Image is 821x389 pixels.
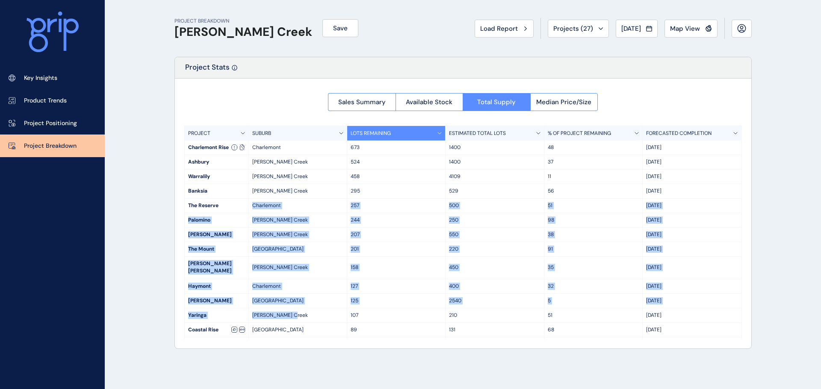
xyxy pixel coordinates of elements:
button: Median Price/Size [530,93,598,111]
p: Charlemont [252,144,343,151]
p: % OF PROJECT REMAINING [548,130,611,137]
span: Projects ( 27 ) [553,24,593,33]
button: Projects (27) [548,20,609,38]
p: 257 [351,202,442,209]
div: Coastal Rise [185,323,248,337]
div: Ashbury [185,155,248,169]
p: [DATE] [646,216,738,224]
p: [GEOGRAPHIC_DATA] [252,246,343,253]
p: [DATE] [646,202,738,209]
p: [GEOGRAPHIC_DATA] [252,297,343,304]
span: Load Report [480,24,518,33]
button: [DATE] [616,20,658,38]
p: 524 [351,158,442,166]
p: 450 [449,264,540,271]
p: [GEOGRAPHIC_DATA] [252,326,343,333]
p: 91 [548,246,639,253]
p: 127 [351,283,442,290]
p: 48 [548,144,639,151]
p: [DATE] [646,283,738,290]
button: Load Report [475,20,534,38]
p: LOTS REMAINING [351,130,391,137]
div: Banksia [185,184,248,198]
span: Map View [670,24,700,33]
p: ESTIMATED TOTAL LOTS [449,130,506,137]
button: Save [322,19,358,37]
div: Mattana [185,337,248,351]
p: [DATE] [646,326,738,333]
h1: [PERSON_NAME] Creek [174,25,312,39]
p: [DATE] [646,231,738,238]
p: 51 [548,202,639,209]
p: 125 [351,297,442,304]
p: 51 [548,312,639,319]
div: Charlemont Rise [185,140,248,155]
p: [PERSON_NAME] Creek [252,312,343,319]
p: 68 [548,326,639,333]
p: PROJECT [188,130,210,137]
p: 131 [449,326,540,333]
p: [PERSON_NAME] Creek [252,216,343,224]
p: [DATE] [646,312,738,319]
span: Total Supply [477,98,516,106]
div: [PERSON_NAME] [185,294,248,308]
div: Palomino [185,213,248,227]
p: Project Stats [185,62,230,78]
p: 201 [351,246,442,253]
p: Charlemont [252,283,343,290]
p: [DATE] [646,297,738,304]
p: 5 [548,297,639,304]
p: Charlemont [252,202,343,209]
p: 673 [351,144,442,151]
p: PROJECT BREAKDOWN [174,18,312,25]
button: Available Stock [396,93,463,111]
p: 38 [548,231,639,238]
p: 4109 [449,173,540,180]
p: 89 [351,326,442,333]
p: 244 [351,216,442,224]
p: Key Insights [24,74,57,82]
span: [DATE] [621,24,641,33]
p: 400 [449,283,540,290]
p: 107 [351,312,442,319]
div: [PERSON_NAME] [PERSON_NAME] [185,257,248,279]
div: The Mount [185,242,248,256]
p: 295 [351,187,442,195]
p: 1400 [449,144,540,151]
p: FORECASTED COMPLETION [646,130,712,137]
span: Sales Summary [338,98,386,106]
p: 220 [449,246,540,253]
p: 1400 [449,158,540,166]
p: [DATE] [646,264,738,271]
div: Yaringa [185,308,248,322]
p: [DATE] [646,173,738,180]
p: 98 [548,216,639,224]
p: [DATE] [646,158,738,166]
div: [PERSON_NAME] [185,228,248,242]
p: 11 [548,173,639,180]
p: [PERSON_NAME] Creek [252,264,343,271]
p: Project Breakdown [24,142,77,150]
p: [PERSON_NAME] Creek [252,173,343,180]
div: Warralily [185,170,248,184]
p: [PERSON_NAME] Creek [252,231,343,238]
span: Available Stock [406,98,452,106]
span: Save [333,24,348,32]
p: Project Positioning [24,119,77,128]
button: Map View [664,20,718,38]
p: 458 [351,173,442,180]
p: 550 [449,231,540,238]
p: 2540 [449,297,540,304]
div: The Reserve [185,199,248,213]
p: 32 [548,283,639,290]
p: 35 [548,264,639,271]
p: 37 [548,158,639,166]
p: [DATE] [646,246,738,253]
p: [DATE] [646,187,738,195]
span: Median Price/Size [536,98,591,106]
p: [PERSON_NAME] Creek [252,187,343,195]
p: SUBURB [252,130,271,137]
p: 207 [351,231,442,238]
button: Sales Summary [328,93,396,111]
p: 56 [548,187,639,195]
